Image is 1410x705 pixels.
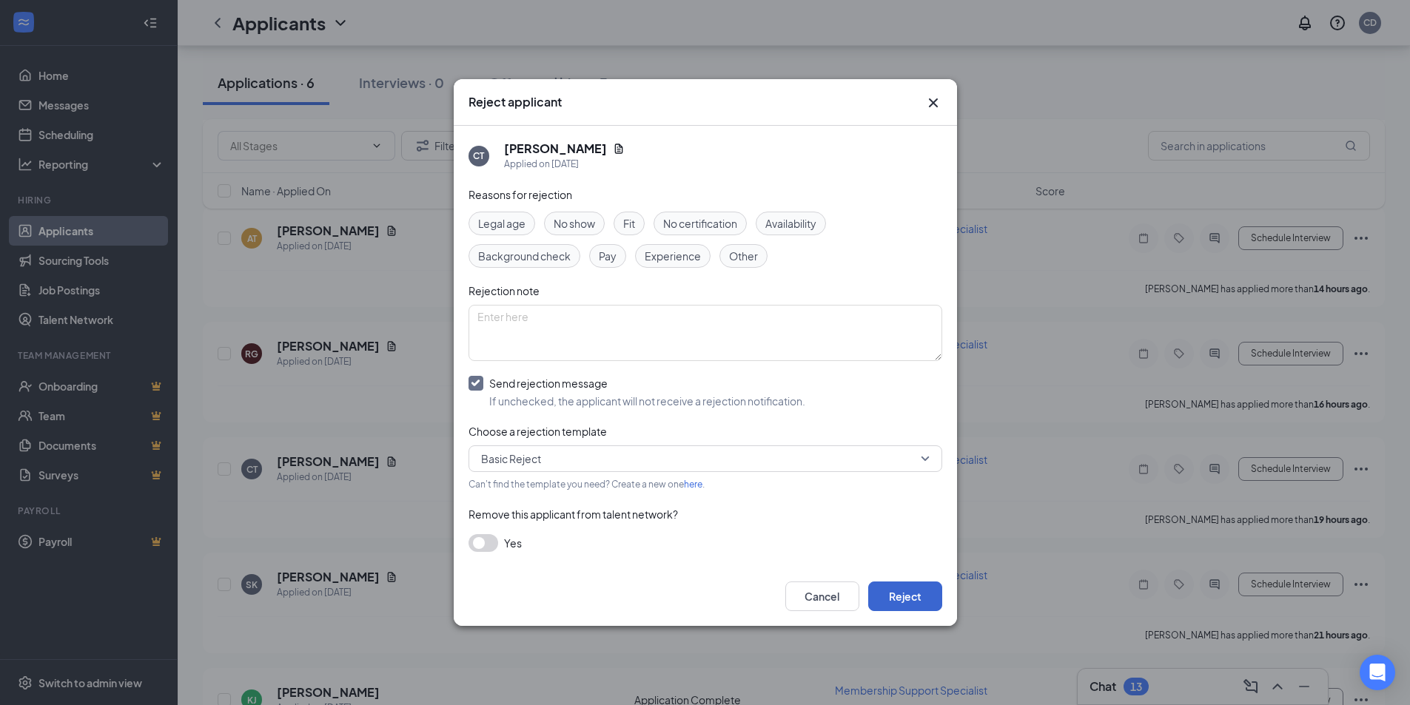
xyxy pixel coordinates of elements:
span: Remove this applicant from talent network? [469,507,678,521]
span: Experience [645,248,701,264]
div: Applied on [DATE] [504,157,625,172]
button: Cancel [785,581,859,611]
div: CT [473,149,484,162]
span: No show [554,215,595,232]
span: Legal age [478,215,526,232]
div: Open Intercom Messenger [1360,655,1395,690]
h5: [PERSON_NAME] [504,141,607,157]
span: Choose a rejection template [469,425,607,438]
span: No certification [663,215,737,232]
svg: Document [613,143,625,155]
span: Basic Reject [481,448,541,470]
span: Other [729,248,758,264]
span: Can't find the template you need? Create a new one . [469,479,705,490]
a: here [684,479,702,490]
span: Rejection note [469,284,540,297]
span: Yes [504,534,522,552]
span: Fit [623,215,635,232]
h3: Reject applicant [469,94,562,110]
span: Pay [599,248,617,264]
span: Availability [765,215,816,232]
button: Reject [868,581,942,611]
span: Background check [478,248,571,264]
span: Reasons for rejection [469,188,572,201]
svg: Cross [924,94,942,112]
button: Close [924,94,942,112]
